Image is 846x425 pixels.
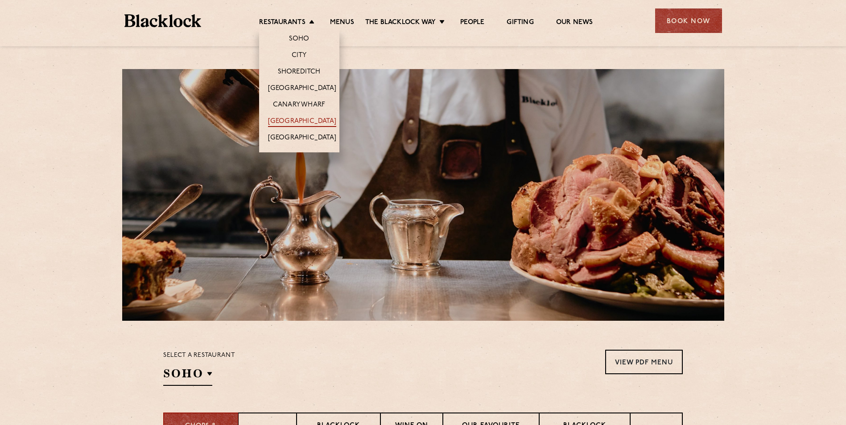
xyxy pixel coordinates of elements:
a: Soho [289,35,310,45]
a: Gifting [507,18,533,28]
a: City [292,51,307,61]
h2: SOHO [163,366,212,386]
a: Shoreditch [278,68,321,78]
img: BL_Textured_Logo-footer-cropped.svg [124,14,202,27]
a: Restaurants [259,18,305,28]
a: Menus [330,18,354,28]
a: People [460,18,484,28]
a: [GEOGRAPHIC_DATA] [268,117,336,127]
a: [GEOGRAPHIC_DATA] [268,134,336,143]
p: Select a restaurant [163,350,235,361]
a: The Blacklock Way [365,18,436,28]
div: Book Now [655,8,722,33]
a: Our News [556,18,593,28]
a: View PDF Menu [605,350,683,374]
a: Canary Wharf [273,101,325,110]
a: [GEOGRAPHIC_DATA] [268,84,336,94]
